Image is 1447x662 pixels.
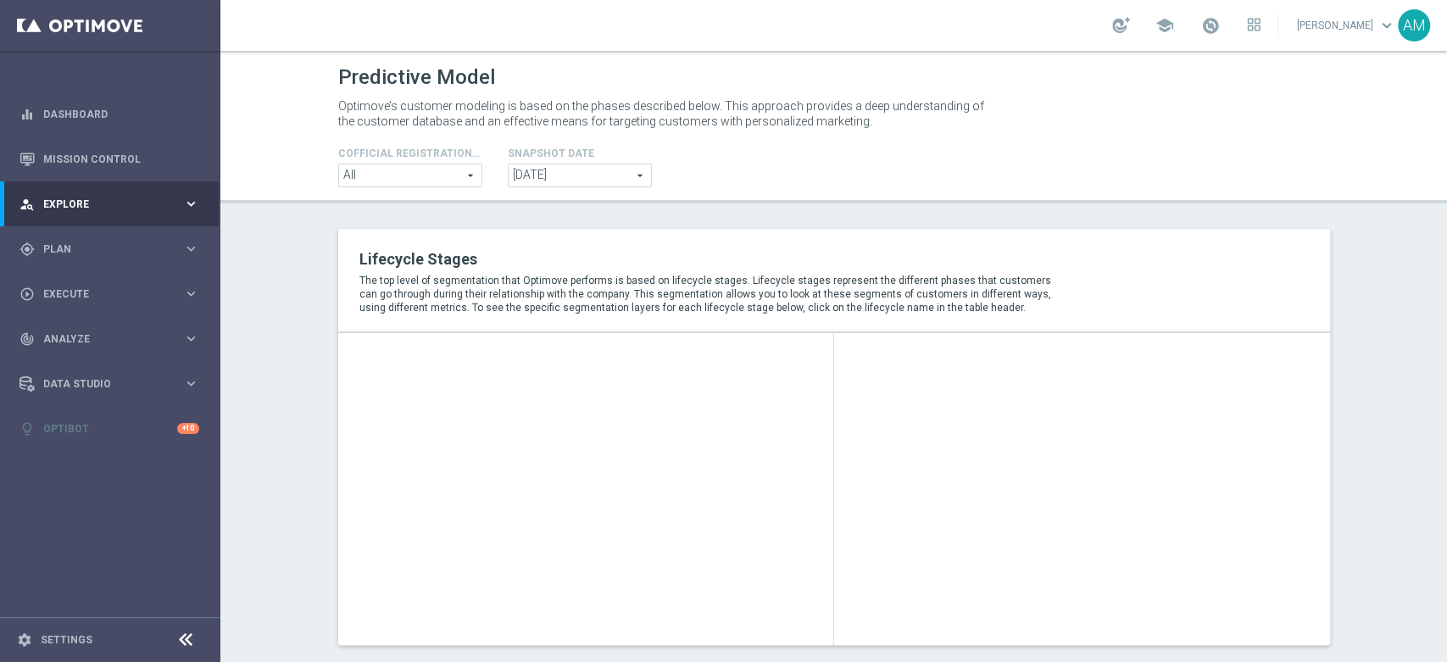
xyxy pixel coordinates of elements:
i: keyboard_arrow_right [183,286,199,302]
p: The top level of segmentation that Optimove performs is based on lifecycle stages. Lifecycle stag... [359,274,1066,314]
div: Dashboard [19,92,199,136]
span: Data Studio [43,379,183,389]
i: play_circle_outline [19,286,35,302]
div: Execute [19,286,183,302]
p: Optimove’s customer modeling is based on the phases described below. This approach provides a dee... [338,98,991,129]
div: Optibot [19,406,199,451]
i: track_changes [19,331,35,347]
i: keyboard_arrow_right [183,331,199,347]
i: equalizer [19,107,35,122]
button: Data Studio keyboard_arrow_right [19,377,200,391]
span: Analyze [43,334,183,344]
a: [PERSON_NAME]keyboard_arrow_down [1295,13,1398,38]
h4: Cofficial Registrationtype Filter [338,147,482,159]
button: Mission Control [19,153,200,166]
div: Analyze [19,331,183,347]
button: lightbulb Optibot +10 [19,422,200,436]
button: person_search Explore keyboard_arrow_right [19,197,200,211]
span: Execute [43,289,183,299]
span: school [1155,16,1174,35]
i: keyboard_arrow_right [183,196,199,212]
i: lightbulb [19,421,35,437]
button: track_changes Analyze keyboard_arrow_right [19,332,200,346]
h1: Predictive Model [338,65,495,90]
div: AM [1398,9,1430,42]
i: settings [17,632,32,648]
a: Settings [41,635,92,645]
div: Explore [19,197,183,212]
button: gps_fixed Plan keyboard_arrow_right [19,242,200,256]
button: play_circle_outline Execute keyboard_arrow_right [19,287,200,301]
h2: Lifecycle Stages [359,249,1066,270]
span: Plan [43,244,183,254]
i: gps_fixed [19,242,35,257]
button: equalizer Dashboard [19,108,200,121]
i: keyboard_arrow_right [183,241,199,257]
i: keyboard_arrow_right [183,376,199,392]
span: keyboard_arrow_down [1377,16,1396,35]
h4: Snapshot Date [508,147,652,159]
a: Optibot [43,406,177,451]
a: Mission Control [43,136,199,181]
div: Mission Control [19,136,199,181]
div: Plan [19,242,183,257]
a: Dashboard [43,92,199,136]
div: +10 [177,423,199,434]
div: Data Studio [19,376,183,392]
span: Explore [43,199,183,209]
i: person_search [19,197,35,212]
